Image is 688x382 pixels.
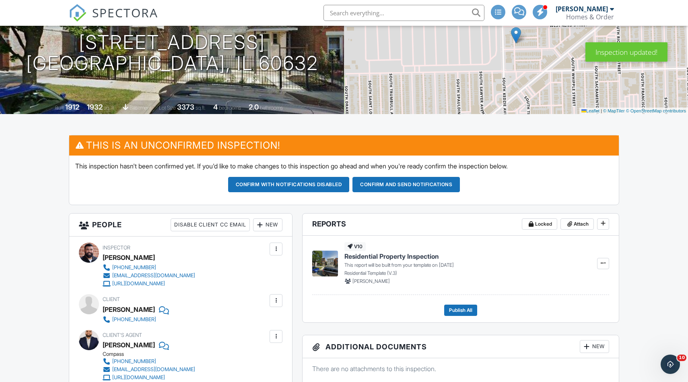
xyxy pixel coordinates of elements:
div: 4 [213,103,218,111]
h3: Additional Documents [303,335,619,358]
button: Confirm with notifications disabled [228,177,350,192]
div: Homes & Order [566,13,614,21]
a: SPECTORA [69,11,158,28]
p: This inspection hasn't been confirmed yet. If you'd like to make changes to this inspection go ah... [75,162,613,170]
p: There are no attachments to this inspection. [312,364,609,373]
div: [PHONE_NUMBER] [112,264,156,271]
div: Inspection updated! [585,42,667,62]
span: Client's Agent [103,332,142,338]
div: [EMAIL_ADDRESS][DOMAIN_NAME] [112,272,195,279]
div: [PERSON_NAME] [556,5,608,13]
div: [PHONE_NUMBER] [112,358,156,365]
input: Search everything... [323,5,484,21]
h3: This is an Unconfirmed Inspection! [69,135,619,155]
div: 2.0 [249,103,259,111]
div: [PHONE_NUMBER] [112,316,156,323]
div: [PERSON_NAME] [103,303,155,316]
span: bedrooms [219,105,241,111]
img: Marker [511,27,521,44]
div: New [253,218,282,231]
div: New [580,340,609,353]
a: [PERSON_NAME] [103,339,155,351]
div: Compass [103,351,202,357]
div: [EMAIL_ADDRESS][DOMAIN_NAME] [112,366,195,373]
a: [URL][DOMAIN_NAME] [103,280,195,288]
a: [EMAIL_ADDRESS][DOMAIN_NAME] [103,365,195,374]
img: The Best Home Inspection Software - Spectora [69,4,87,22]
a: © MapTiler [603,108,625,113]
div: Disable Client CC Email [171,218,250,231]
span: Lot Size [159,105,176,111]
button: Confirm and send notifications [352,177,460,192]
a: Leaflet [581,108,599,113]
a: [PHONE_NUMBER] [103,264,195,272]
div: 1932 [87,103,103,111]
a: © OpenStreetMap contributors [626,108,686,113]
a: [EMAIL_ADDRESS][DOMAIN_NAME] [103,272,195,280]
a: [PHONE_NUMBER] [103,357,195,365]
span: sq. ft. [104,105,115,111]
span: Client [103,296,120,302]
div: [URL][DOMAIN_NAME] [112,280,165,287]
h3: People [69,214,292,237]
iframe: Intercom live chat [661,355,680,374]
span: SPECTORA [92,4,158,21]
div: 3373 [177,103,194,111]
span: Built [55,105,64,111]
h1: [STREET_ADDRESS] [GEOGRAPHIC_DATA], IL 60632 [26,32,318,75]
div: [PERSON_NAME] [103,251,155,264]
span: basement [130,105,151,111]
div: 1912 [65,103,79,111]
span: sq.ft. [196,105,206,111]
a: [PHONE_NUMBER] [103,316,163,324]
div: [URL][DOMAIN_NAME] [112,374,165,381]
span: 10 [677,355,686,361]
span: Inspector [103,245,130,251]
a: [URL][DOMAIN_NAME] [103,374,195,382]
span: | [601,108,602,113]
span: bathrooms [260,105,283,111]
